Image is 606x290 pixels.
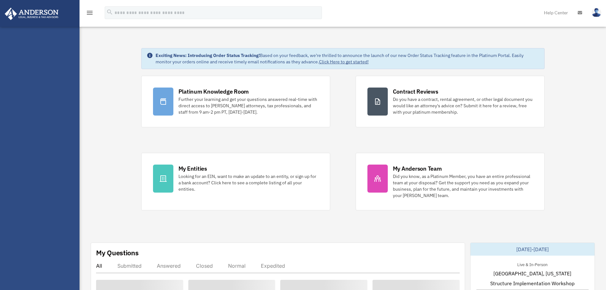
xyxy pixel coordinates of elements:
[393,173,533,199] div: Did you know, as a Platinum Member, you have an entire professional team at your disposal? Get th...
[106,9,113,16] i: search
[592,8,601,17] img: User Pic
[117,263,142,269] div: Submitted
[393,96,533,115] div: Do you have a contract, rental agreement, or other legal document you would like an attorney's ad...
[490,279,575,287] span: Structure Implementation Workshop
[393,165,442,173] div: My Anderson Team
[356,76,545,127] a: Contract Reviews Do you have a contract, rental agreement, or other legal document you would like...
[3,8,60,20] img: Anderson Advisors Platinum Portal
[512,261,553,267] div: Live & In-Person
[178,173,318,192] div: Looking for an EIN, want to make an update to an entity, or sign up for a bank account? Click her...
[156,53,260,58] strong: Exciting News: Introducing Order Status Tracking!
[96,248,139,258] div: My Questions
[157,263,181,269] div: Answered
[228,263,246,269] div: Normal
[261,263,285,269] div: Expedited
[470,243,595,256] div: [DATE]-[DATE]
[196,263,213,269] div: Closed
[178,165,207,173] div: My Entities
[141,153,330,210] a: My Entities Looking for an EIN, want to make an update to an entity, or sign up for a bank accoun...
[178,88,249,95] div: Platinum Knowledge Room
[156,52,539,65] div: Based on your feedback, we're thrilled to announce the launch of our new Order Status Tracking fe...
[178,96,318,115] div: Further your learning and get your questions answered real-time with direct access to [PERSON_NAM...
[493,270,571,277] span: [GEOGRAPHIC_DATA], [US_STATE]
[141,76,330,127] a: Platinum Knowledge Room Further your learning and get your questions answered real-time with dire...
[319,59,369,65] a: Click Here to get started!
[86,9,94,17] i: menu
[356,153,545,210] a: My Anderson Team Did you know, as a Platinum Member, you have an entire professional team at your...
[86,11,94,17] a: menu
[393,88,438,95] div: Contract Reviews
[96,263,102,269] div: All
